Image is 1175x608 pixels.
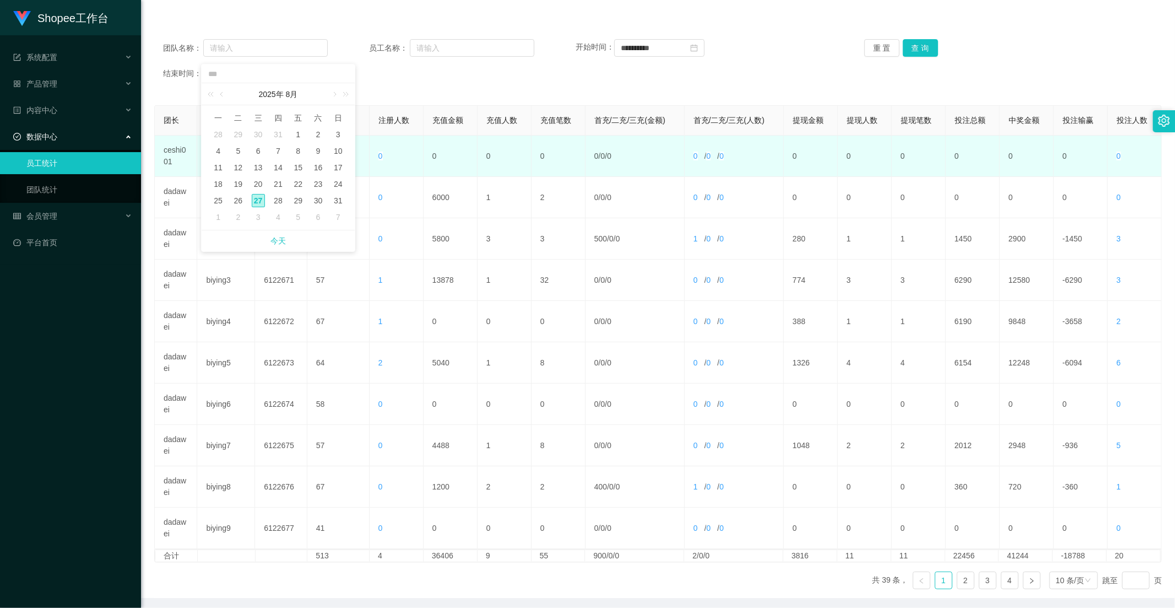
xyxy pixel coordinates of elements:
td: 2025年8月27日 [248,192,268,209]
span: 0 [694,276,698,284]
i: 图标: down [1085,577,1091,585]
td: 3 [838,260,892,301]
td: 0 [478,136,532,177]
td: 2025年8月22日 [288,176,308,192]
div: 1 [212,211,225,224]
div: 23 [312,177,325,191]
td: 0 [532,136,586,177]
span: 提现人数 [847,116,878,125]
td: 2025年8月20日 [248,176,268,192]
span: 0 [600,317,605,326]
span: 结束时间： [163,69,202,78]
div: 3 [252,211,265,224]
td: 2025年8月6日 [248,143,268,159]
th: 周日 [328,110,348,126]
span: 三 [248,113,268,123]
a: 2025年 [258,83,285,105]
span: 2 [1117,317,1121,326]
td: 1 [892,218,946,260]
td: / / [586,177,685,218]
i: 图标: appstore-o [13,80,21,88]
td: 6290 [946,260,1000,301]
td: 3 [892,260,946,301]
td: biying2 [197,218,255,260]
span: 团长 [164,116,179,125]
td: 1 [478,260,532,301]
td: 2025年8月24日 [328,176,348,192]
td: biying5 [197,342,255,384]
span: 0 [616,234,620,243]
span: 团队名称： [163,42,203,54]
td: 6122673 [255,342,307,384]
td: dadawei [155,177,197,218]
i: 图标: setting [1158,115,1170,127]
div: 31 [272,128,285,141]
td: 6190 [946,301,1000,342]
span: 一 [208,113,228,123]
td: 2025年9月6日 [308,209,328,225]
span: 充值笔数 [540,116,571,125]
img: logo.9652507e.png [13,11,31,26]
i: 图标: left [918,578,925,584]
div: 26 [231,194,245,207]
span: 首充/二充/三充(金额) [594,116,665,125]
td: 2025年9月7日 [328,209,348,225]
a: Shopee工作台 [13,13,109,22]
span: 0 [706,152,711,160]
td: 2025年8月15日 [288,159,308,176]
div: 5 [291,211,305,224]
div: 20 [252,177,265,191]
td: 6154 [946,342,1000,384]
div: 22 [291,177,305,191]
td: 2025年9月4日 [268,209,288,225]
div: 1 [291,128,305,141]
td: 0 [532,301,586,342]
a: 上个月 (翻页上键) [218,83,228,105]
td: 2025年7月30日 [248,126,268,143]
td: 0 [1054,136,1108,177]
td: / / [685,218,784,260]
div: 28 [212,128,225,141]
td: 0 [478,384,532,425]
div: 29 [231,128,245,141]
td: 0 [838,177,892,218]
th: 周三 [248,110,268,126]
i: 图标: check-circle-o [13,133,21,141]
td: 0 [1000,177,1054,218]
div: 8 [291,144,305,158]
span: 0 [719,152,724,160]
div: 4 [272,211,285,224]
span: 0 [594,152,599,160]
button: 查 询 [903,39,938,57]
span: 数据中心 [13,132,57,141]
td: 4 [892,342,946,384]
span: 五 [288,113,308,123]
span: 0 [600,152,605,160]
td: 9848 [1000,301,1054,342]
td: 32 [532,260,586,301]
span: 首充/二充/三充(人数) [694,116,765,125]
td: 1450 [946,218,1000,260]
div: 2 [312,128,325,141]
span: 6 [1117,358,1121,367]
td: biying1 [197,177,255,218]
td: 2025年8月29日 [288,192,308,209]
td: 2 [532,177,586,218]
div: 19 [231,177,245,191]
i: 图标: table [13,212,21,220]
td: 4 [838,342,892,384]
td: 2025年8月28日 [268,192,288,209]
td: 1 [892,301,946,342]
td: ceshi001 [155,136,197,177]
a: 下一年 (Control键加右方向键) [337,83,351,105]
span: 0 [378,152,383,160]
div: 17 [332,161,345,174]
td: / / [586,384,685,425]
div: 4 [212,144,225,158]
td: 2025年8月8日 [288,143,308,159]
td: 3 [478,218,532,260]
span: 产品管理 [13,79,57,88]
li: 下一页 [1023,572,1041,589]
td: dadawei [155,342,197,384]
td: 280 [784,218,838,260]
